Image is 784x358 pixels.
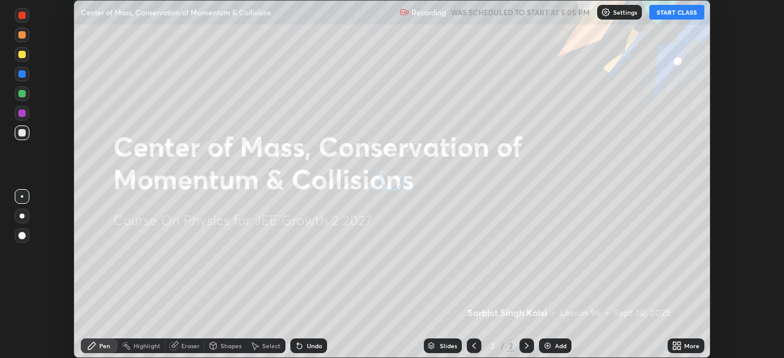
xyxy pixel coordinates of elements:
div: Select [262,343,281,349]
button: START CLASS [649,5,704,20]
img: recording.375f2c34.svg [399,7,409,17]
div: 2 [486,342,499,349]
p: Recording [412,8,446,17]
div: / [501,342,505,349]
div: Add [555,343,567,349]
h5: WAS SCHEDULED TO START AT 5:05 PM [451,7,590,18]
div: Pen [99,343,110,349]
div: Shapes [221,343,241,349]
img: add-slide-button [543,341,552,351]
p: Settings [613,9,637,15]
div: Undo [307,343,322,349]
div: Highlight [134,343,160,349]
p: Center of Mass, Conservation of Momentum & Collisions [81,7,271,17]
div: 2 [507,340,514,351]
img: class-settings-icons [601,7,611,17]
div: More [684,343,699,349]
div: Slides [440,343,457,349]
div: Eraser [181,343,200,349]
